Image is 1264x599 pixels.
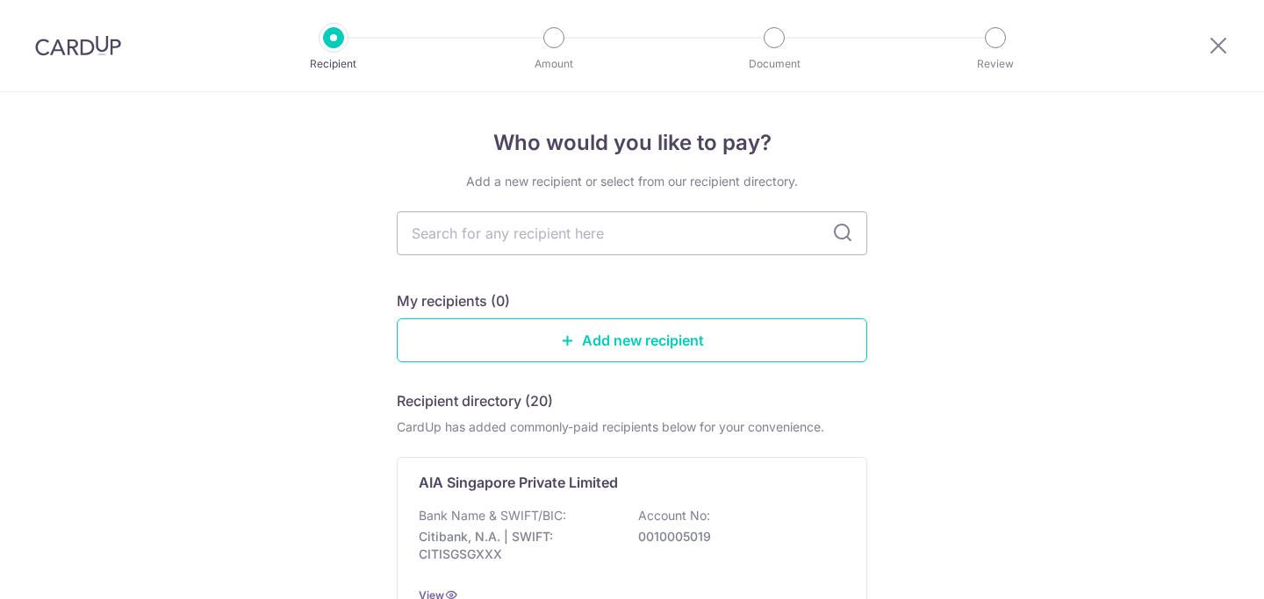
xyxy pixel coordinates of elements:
[419,472,618,493] p: AIA Singapore Private Limited
[397,211,867,255] input: Search for any recipient here
[397,290,510,311] h5: My recipients (0)
[35,35,121,56] img: CardUp
[397,173,867,190] div: Add a new recipient or select from our recipient directory.
[638,507,710,524] p: Account No:
[397,127,867,159] h4: Who would you like to pay?
[489,55,619,73] p: Amount
[397,318,867,362] a: Add new recipient
[419,528,615,563] p: Citibank, N.A. | SWIFT: CITISGSGXXX
[709,55,839,73] p: Document
[397,418,867,436] div: CardUp has added commonly-paid recipients below for your convenience.
[930,55,1060,73] p: Review
[397,390,553,411] h5: Recipient directory (20)
[419,507,566,524] p: Bank Name & SWIFT/BIC:
[638,528,835,546] p: 0010005019
[269,55,399,73] p: Recipient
